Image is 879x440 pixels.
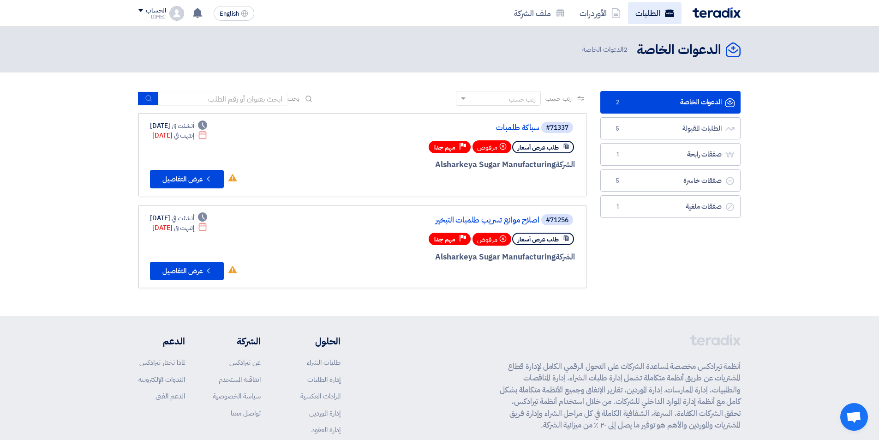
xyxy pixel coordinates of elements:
div: DIMEC [138,14,166,19]
a: لماذا تختار تيرادكس [139,357,185,368]
span: الشركة [556,251,575,263]
a: سباكة طلمبات [355,124,539,132]
a: إدارة الموردين [309,408,341,418]
a: تواصل معنا [231,408,261,418]
li: الدعم [138,334,185,348]
a: الدعوات الخاصة2 [600,91,741,114]
a: ملف الشركة [507,2,572,24]
span: إنتهت في [174,131,194,140]
a: صفقات ملغية1 [600,195,741,218]
button: English [214,6,254,21]
div: #71256 [546,217,568,223]
button: عرض التفاصيل [150,170,224,188]
span: طلب عرض أسعار [518,235,559,244]
span: طلب عرض أسعار [518,143,559,152]
div: [DATE] [150,213,207,223]
span: 2 [623,44,628,54]
span: 1 [612,150,623,159]
div: Alsharkeya Sugar Manufacturing [353,251,575,263]
span: رتب حسب [545,94,572,103]
span: مهم جدا [434,143,455,152]
a: صفقات خاسرة5 [600,169,741,192]
div: [DATE] [152,131,207,140]
span: بحث [287,94,299,103]
div: مرفوض [472,233,511,246]
a: سياسة الخصوصية [213,391,261,401]
a: اتفاقية المستخدم [219,374,261,385]
a: طلبات الشراء [307,357,341,368]
span: أنشئت في [172,213,194,223]
img: profile_test.png [169,6,184,21]
span: إنتهت في [174,223,194,233]
button: عرض التفاصيل [150,262,224,280]
img: Teradix logo [693,7,741,18]
input: ابحث بعنوان أو رقم الطلب [158,92,287,106]
span: الدعوات الخاصة [582,44,629,55]
div: Open chat [840,403,868,431]
span: الشركة [556,159,575,170]
a: المزادات العكسية [300,391,341,401]
div: الحساب [146,7,166,15]
span: 1 [612,202,623,211]
span: 5 [612,124,623,133]
span: مهم جدا [434,235,455,244]
div: رتب حسب [509,95,536,104]
span: 5 [612,176,623,186]
div: مرفوض [472,140,511,153]
a: إدارة الطلبات [307,374,341,385]
p: أنظمة تيرادكس مخصصة لمساعدة الشركات على التحول الرقمي الكامل لإدارة قطاع المشتريات عن طريق أنظمة ... [500,361,741,431]
a: صفقات رابحة1 [600,143,741,166]
a: الطلبات المقبولة5 [600,117,741,140]
a: عن تيرادكس [229,357,261,368]
a: الأوردرات [572,2,628,24]
a: اصلاح موانع تسريب طلمبات التبخير [355,216,539,224]
span: 2 [612,98,623,107]
a: الطلبات [628,2,682,24]
span: أنشئت في [172,121,194,131]
div: [DATE] [152,223,207,233]
a: الندوات الإلكترونية [138,374,185,385]
li: الشركة [213,334,261,348]
a: الدعم الفني [155,391,185,401]
div: Alsharkeya Sugar Manufacturing [353,159,575,171]
h2: الدعوات الخاصة [637,41,721,59]
span: English [220,11,239,17]
div: [DATE] [150,121,207,131]
div: #71337 [546,125,568,131]
li: الحلول [288,334,341,348]
a: إدارة العقود [311,425,341,435]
